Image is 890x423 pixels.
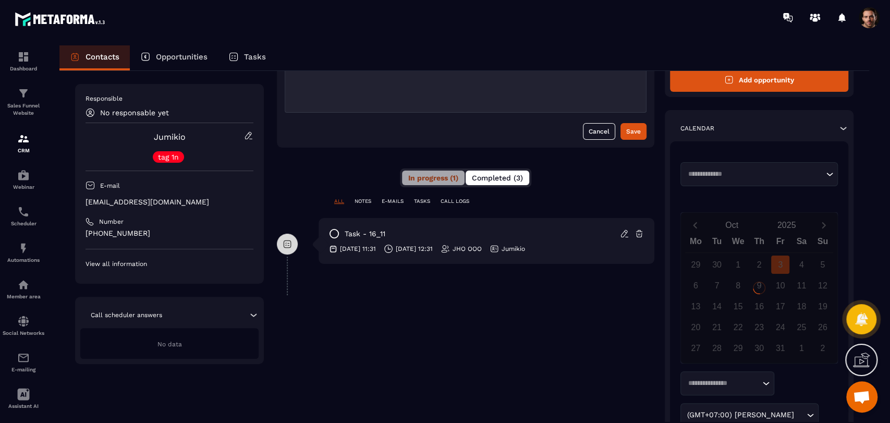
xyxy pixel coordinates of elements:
[99,217,124,226] p: Number
[156,52,208,62] p: Opportunities
[620,123,647,140] button: Save
[130,45,218,70] a: Opportunities
[218,45,276,70] a: Tasks
[382,198,404,205] p: E-MAILS
[244,52,266,62] p: Tasks
[86,197,253,207] p: [EMAIL_ADDRESS][DOMAIN_NAME]
[17,315,30,328] img: social-network
[86,228,253,238] p: [PHONE_NUMBER]
[3,43,44,79] a: formationformationDashboard
[17,132,30,145] img: formation
[17,51,30,63] img: formation
[86,52,119,62] p: Contacts
[157,341,182,348] span: No data
[3,125,44,161] a: formationformationCRM
[685,409,796,421] span: (GMT+07:00) [PERSON_NAME]
[396,245,433,253] p: [DATE] 12:31
[345,229,385,239] p: task - 16_11
[685,169,823,179] input: Search for option
[680,371,774,395] div: Search for option
[414,198,430,205] p: TASKS
[3,307,44,344] a: social-networksocial-networkSocial Networks
[680,124,714,132] p: Calendar
[3,330,44,336] p: Social Networks
[17,206,30,218] img: scheduler
[670,68,848,92] button: Add opportunity
[3,367,44,372] p: E-mailing
[3,79,44,125] a: formationformationSales Funnel Website
[3,380,44,417] a: Assistant AI
[3,294,44,299] p: Member area
[3,102,44,117] p: Sales Funnel Website
[3,221,44,226] p: Scheduler
[408,174,458,182] span: In progress (1)
[15,9,108,29] img: logo
[17,279,30,291] img: automations
[402,171,465,185] button: In progress (1)
[466,171,529,185] button: Completed (3)
[3,148,44,153] p: CRM
[3,271,44,307] a: automationsautomationsMember area
[17,352,30,364] img: email
[158,153,179,161] p: tag 1n
[441,198,469,205] p: CALL LOGS
[154,132,186,142] a: Jumikio
[502,245,525,253] p: Jumikio
[59,45,130,70] a: Contacts
[453,245,482,253] p: JHO OOO
[91,311,162,319] p: Call scheduler answers
[17,242,30,255] img: automations
[626,126,641,137] div: Save
[3,184,44,190] p: Webinar
[3,344,44,380] a: emailemailE-mailing
[17,169,30,182] img: automations
[3,198,44,234] a: schedulerschedulerScheduler
[3,234,44,271] a: automationsautomationsAutomations
[846,381,877,413] div: Mở cuộc trò chuyện
[86,260,253,268] p: View all information
[583,123,615,140] button: Cancel
[3,66,44,71] p: Dashboard
[100,182,120,190] p: E-mail
[355,198,371,205] p: NOTES
[3,257,44,263] p: Automations
[680,162,838,186] div: Search for option
[17,87,30,100] img: formation
[685,378,760,389] input: Search for option
[100,108,169,117] p: No responsable yet
[796,409,804,421] input: Search for option
[472,174,523,182] span: Completed (3)
[3,161,44,198] a: automationsautomationsWebinar
[334,198,344,205] p: ALL
[3,403,44,409] p: Assistant AI
[86,94,253,103] p: Responsible
[340,245,376,253] p: [DATE] 11:31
